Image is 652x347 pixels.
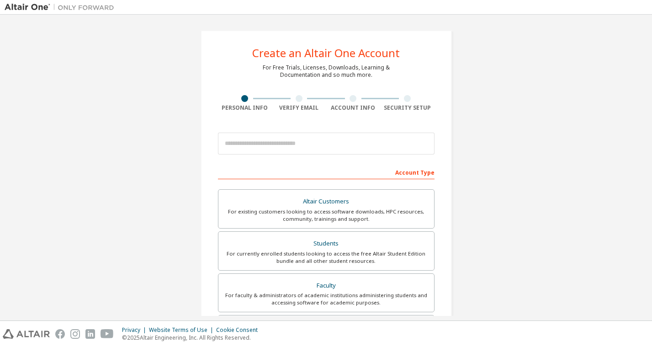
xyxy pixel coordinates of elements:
img: instagram.svg [70,329,80,339]
img: youtube.svg [101,329,114,339]
div: Account Type [218,165,435,179]
img: linkedin.svg [85,329,95,339]
div: Altair Customers [224,195,429,208]
div: Create an Altair One Account [252,48,400,59]
div: Security Setup [380,104,435,112]
img: facebook.svg [55,329,65,339]
div: Website Terms of Use [149,326,216,334]
img: altair_logo.svg [3,329,50,339]
div: Cookie Consent [216,326,263,334]
div: Account Info [326,104,381,112]
div: Faculty [224,279,429,292]
div: For Free Trials, Licenses, Downloads, Learning & Documentation and so much more. [263,64,390,79]
p: © 2025 Altair Engineering, Inc. All Rights Reserved. [122,334,263,342]
div: Students [224,237,429,250]
div: For faculty & administrators of academic institutions administering students and accessing softwa... [224,292,429,306]
div: Verify Email [272,104,326,112]
div: Personal Info [218,104,272,112]
div: For existing customers looking to access software downloads, HPC resources, community, trainings ... [224,208,429,223]
div: For currently enrolled students looking to access the free Altair Student Edition bundle and all ... [224,250,429,265]
img: Altair One [5,3,119,12]
div: Privacy [122,326,149,334]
